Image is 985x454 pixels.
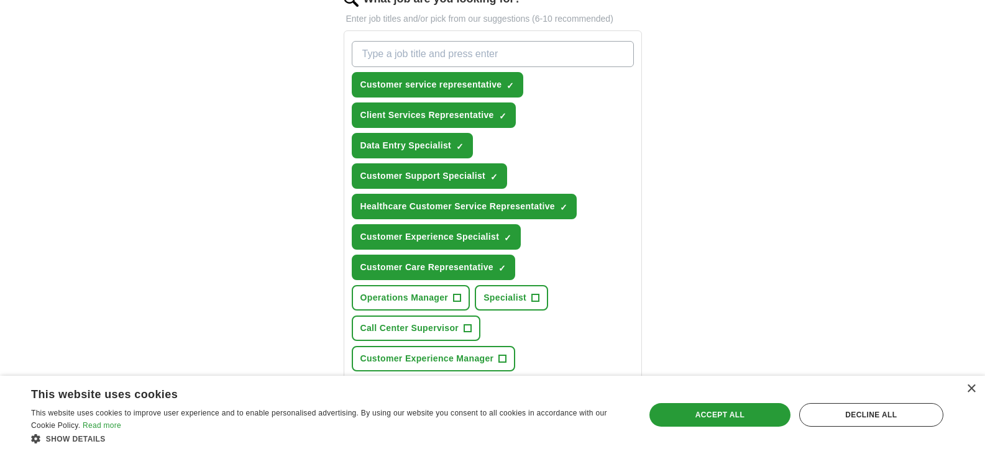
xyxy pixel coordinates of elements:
[456,142,464,152] span: ✓
[360,139,452,152] span: Data Entry Specialist
[475,285,548,311] button: Specialist
[31,432,627,445] div: Show details
[352,224,521,250] button: Customer Experience Specialist✓
[352,285,470,311] button: Operations Manager
[360,170,486,183] span: Customer Support Specialist
[46,435,106,443] span: Show details
[31,409,607,430] span: This website uses cookies to improve user experience and to enable personalised advertising. By u...
[360,261,493,274] span: Customer Care Representative
[504,233,511,243] span: ✓
[360,322,459,335] span: Call Center Supervisor
[352,133,474,158] button: Data Entry Specialist✓
[360,352,494,365] span: Customer Experience Manager
[352,72,524,98] button: Customer service representative✓
[506,81,514,91] span: ✓
[352,316,481,341] button: Call Center Supervisor
[360,291,449,304] span: Operations Manager
[360,78,502,91] span: Customer service representative
[966,384,976,394] div: Close
[360,200,556,213] span: Healthcare Customer Service Representative
[352,102,516,128] button: Client Services Representative✓
[31,383,596,402] div: This website uses cookies
[649,403,790,427] div: Accept all
[352,163,508,189] button: Customer Support Specialist✓
[352,41,634,67] input: Type a job title and press enter
[560,202,567,212] span: ✓
[352,255,515,280] button: Customer Care Representative✓
[344,12,642,25] p: Enter job titles and/or pick from our suggestions (6-10 recommended)
[360,109,494,122] span: Client Services Representative
[499,111,506,121] span: ✓
[799,403,943,427] div: Decline all
[352,346,516,371] button: Customer Experience Manager
[360,230,500,243] span: Customer Experience Specialist
[490,172,498,182] span: ✓
[483,291,526,304] span: Specialist
[498,263,506,273] span: ✓
[83,421,121,430] a: Read more, opens a new window
[352,194,577,219] button: Healthcare Customer Service Representative✓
